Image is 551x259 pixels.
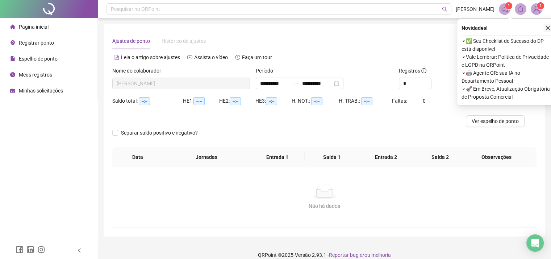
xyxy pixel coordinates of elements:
div: H. NOT.: [292,97,339,105]
div: Open Intercom Messenger [526,234,544,252]
span: environment [10,40,15,45]
th: Jornadas [163,147,250,167]
div: Não há dados [121,202,528,210]
span: Reportar bug e/ou melhoria [329,252,391,258]
th: Observações [462,147,531,167]
span: --:-- [311,97,322,105]
span: LUAN VINICIUS DE ALMEIDA FERREIRA [117,78,246,89]
th: Entrada 2 [359,147,413,167]
span: Faltas: [392,98,408,104]
span: file [10,56,15,61]
span: Minhas solicitações [19,88,63,94]
span: notification [501,6,508,12]
span: facebook [16,246,23,253]
span: Faça um tour [242,54,272,60]
sup: 1 [505,2,512,9]
span: 1 [508,3,510,8]
span: Novidades ! [462,24,488,32]
label: Período [256,67,278,75]
th: Data [112,147,163,167]
span: 0 [423,98,426,104]
span: Separar saldo positivo e negativo? [118,129,201,137]
span: bell [517,6,524,12]
label: Nome do colaborador [112,67,166,75]
span: info-circle [421,68,426,73]
span: to [293,81,299,86]
span: history [235,55,240,60]
span: search [442,7,447,12]
div: HE 2: [219,97,255,105]
span: Página inicial [19,24,49,30]
span: youtube [187,55,192,60]
span: Observações [468,153,526,161]
span: linkedin [27,246,34,253]
span: close [545,25,550,30]
span: schedule [10,88,15,93]
span: --:-- [139,97,150,105]
span: Ver espelho de ponto [472,117,519,125]
span: Registros [399,67,426,75]
span: Espelho de ponto [19,56,58,62]
span: left [77,248,82,253]
span: swap-right [293,81,299,86]
span: --:-- [266,97,277,105]
span: Leia o artigo sobre ajustes [121,54,180,60]
div: H. TRAB.: [339,97,392,105]
th: Entrada 1 [250,147,305,167]
span: --:-- [361,97,372,105]
span: --:-- [230,97,241,105]
span: Meus registros [19,72,52,78]
div: HE 1: [183,97,219,105]
span: 1 [539,3,542,8]
img: 81676 [531,4,542,15]
th: Saída 1 [305,147,359,167]
span: clock-circle [10,72,15,77]
sup: Atualize o seu contato no menu Meus Dados [537,2,544,9]
span: home [10,24,15,29]
span: Histórico de ajustes [162,38,206,44]
th: Saída 2 [413,147,467,167]
span: [PERSON_NAME] [456,5,494,13]
div: Saldo total: [112,97,183,105]
button: Ver espelho de ponto [466,115,525,127]
div: HE 3: [255,97,292,105]
span: Assista o vídeo [194,54,228,60]
span: instagram [38,246,45,253]
span: Registrar ponto [19,40,54,46]
span: file-text [114,55,119,60]
span: Versão [295,252,311,258]
span: --:-- [193,97,205,105]
span: Ajustes de ponto [112,38,150,44]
